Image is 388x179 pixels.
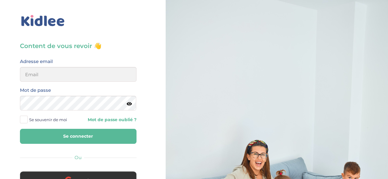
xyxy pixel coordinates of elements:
a: Mot de passe oublié ? [83,117,136,123]
span: Ou [75,155,82,160]
button: Se connecter [20,129,136,144]
h3: Content de vous revoir 👋 [20,42,136,50]
img: logo_kidlee_bleu [20,14,66,28]
label: Adresse email [20,58,53,65]
label: Mot de passe [20,86,51,94]
input: Email [20,67,136,82]
span: Se souvenir de moi [29,116,67,124]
